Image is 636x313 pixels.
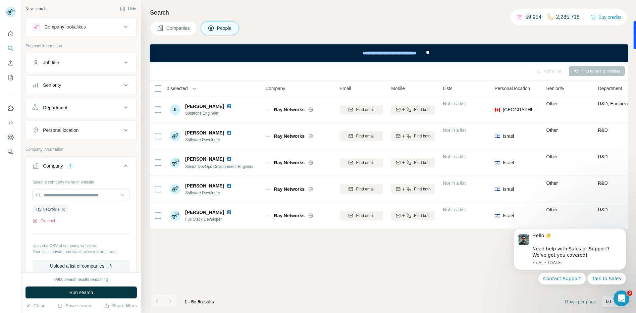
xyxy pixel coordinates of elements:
span: Israel [503,159,514,166]
button: My lists [5,72,16,83]
span: Find both [414,213,431,219]
span: Department [598,85,622,92]
div: Company [43,163,63,169]
div: Job title [43,59,59,66]
img: LinkedIn logo [227,130,232,135]
div: New search [26,6,46,12]
span: Other [546,128,558,133]
span: Find both [414,160,431,166]
div: JL [170,104,181,115]
span: 2 [627,290,632,296]
span: Ray Networks [274,133,305,139]
span: Companies [166,25,190,31]
img: LinkedIn logo [227,183,232,188]
button: Hide [115,4,141,14]
span: Senior DevOps Development Engineer [185,164,254,169]
button: Use Surfe API [5,117,16,129]
span: Other [546,207,558,212]
span: Personal location [495,85,530,92]
button: Run search [26,287,137,298]
span: Find both [414,186,431,192]
div: Seniority [43,82,61,88]
button: Find email [340,131,383,141]
iframe: Banner [150,44,628,62]
span: Israel [503,133,514,139]
span: Ray Networks [274,212,305,219]
button: Clear [26,302,44,309]
button: Personal location [26,122,136,138]
span: Solutions Engineer [185,110,235,116]
span: Lists [443,85,452,92]
span: 1 - 5 [185,299,194,304]
button: Dashboard [5,131,16,143]
span: 🇮🇱 [495,159,500,166]
img: LinkedIn logo [227,156,232,162]
span: [PERSON_NAME] [185,130,224,136]
img: Logo of Ray Networks [265,133,271,139]
span: Mobile [391,85,405,92]
button: Find email [340,158,383,168]
span: R&D [598,207,608,212]
span: results [185,299,214,304]
div: Personal location [43,127,79,133]
span: Email [340,85,351,92]
span: 5 [198,299,200,304]
button: Find email [340,105,383,115]
button: Upload a list of companies [32,260,130,272]
span: Ray Networks [34,206,59,212]
button: Find both [391,131,435,141]
img: Logo of Ray Networks [265,186,271,192]
span: [GEOGRAPHIC_DATA] [503,106,538,113]
span: Find email [356,213,374,219]
button: Company1 [26,158,136,177]
button: Feedback [5,146,16,158]
span: R&D [598,181,608,186]
span: [PERSON_NAME] [185,103,224,110]
span: Ray Networks [274,186,305,192]
span: [PERSON_NAME] [185,183,224,189]
img: LinkedIn logo [227,210,232,215]
iframe: Intercom notifications message [503,220,636,310]
p: Company information [26,146,137,152]
span: Other [546,181,558,186]
button: Search [5,42,16,54]
button: Use Surfe on LinkedIn [5,102,16,114]
span: Full Stack Developer [185,216,235,222]
button: Quick start [5,28,16,40]
img: Avatar [170,131,181,141]
span: Not in a list [443,154,466,159]
span: 0 selected [167,85,188,92]
button: Seniority [26,77,136,93]
span: of [194,299,198,304]
button: Buy credits [591,13,621,22]
button: Find both [391,211,435,221]
p: Upload a CSV of company websites. [32,243,130,249]
span: Not in a list [443,207,466,212]
span: Company [265,85,285,92]
button: Share filters [104,302,137,309]
button: Find email [340,184,383,194]
div: 9960 search results remaining [55,277,108,283]
span: Find both [414,107,431,113]
span: Find email [356,107,374,113]
p: Personal information [26,43,137,49]
span: R&D [598,154,608,159]
button: Company lookalikes [26,19,136,35]
span: 🇮🇱 [495,186,500,192]
iframe: Intercom live chat [613,290,629,306]
button: Department [26,100,136,116]
button: Find email [340,211,383,221]
span: Seniority [546,85,564,92]
span: Other [546,101,558,106]
span: Not in a list [443,128,466,133]
span: 🇮🇱 [495,133,500,139]
span: Israel [503,212,514,219]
